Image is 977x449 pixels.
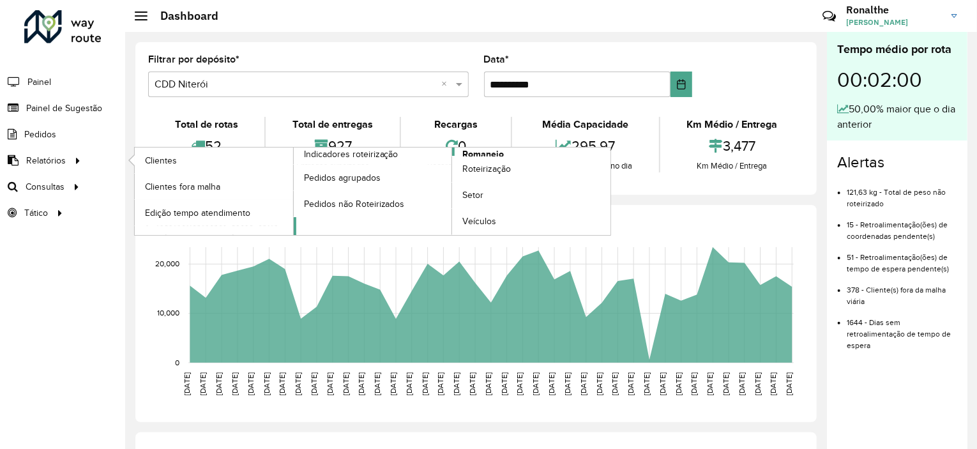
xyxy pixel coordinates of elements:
[642,372,651,395] text: [DATE]
[26,154,66,167] span: Relatórios
[215,372,223,395] text: [DATE]
[663,117,801,132] div: Km Médio / Entrega
[484,372,492,395] text: [DATE]
[785,372,794,395] text: [DATE]
[405,372,413,395] text: [DATE]
[304,171,381,185] span: Pedidos agrupados
[815,3,843,30] a: Contato Rápido
[437,372,445,395] text: [DATE]
[148,52,239,67] label: Filtrar por depósito
[846,17,942,28] span: [PERSON_NAME]
[516,372,524,395] text: [DATE]
[442,77,453,92] span: Clear all
[515,117,655,132] div: Média Capacidade
[462,188,483,202] span: Setor
[847,177,957,209] li: 121,63 kg - Total de peso não roteirizado
[157,309,179,317] text: 10,000
[847,209,957,242] li: 15 - Retroalimentação(ões) de coordenadas pendente(s)
[294,148,611,235] a: Romaneio
[145,180,220,194] span: Clientes fora malha
[847,275,957,307] li: 378 - Cliente(s) fora da malha viária
[452,372,460,395] text: [DATE]
[404,117,508,132] div: Recargas
[155,260,179,268] text: 20,000
[754,372,762,395] text: [DATE]
[847,307,957,351] li: 1644 - Dias sem retroalimentação de tempo de espera
[145,154,177,167] span: Clientes
[404,132,508,160] div: 0
[663,160,801,172] div: Km Médio / Entrega
[452,156,610,182] a: Roteirização
[135,200,293,225] a: Edição tempo atendimento
[183,372,191,395] text: [DATE]
[262,372,271,395] text: [DATE]
[294,165,452,190] a: Pedidos agrupados
[462,162,511,176] span: Roteirização
[837,58,957,102] div: 00:02:00
[462,215,496,228] span: Veículos
[389,372,397,395] text: [DATE]
[658,372,667,395] text: [DATE]
[452,209,610,234] a: Veículos
[462,148,504,161] span: Romaneio
[135,148,452,235] a: Indicadores roteirização
[304,148,398,161] span: Indicadores roteirização
[326,372,334,395] text: [DATE]
[837,153,957,172] h4: Alertas
[199,372,207,395] text: [DATE]
[837,102,957,132] div: 50,00% maior que o dia anterior
[611,372,619,395] text: [DATE]
[373,372,381,395] text: [DATE]
[357,372,365,395] text: [DATE]
[722,372,730,395] text: [DATE]
[304,197,405,211] span: Pedidos não Roteirizados
[563,372,572,395] text: [DATE]
[231,372,239,395] text: [DATE]
[846,4,942,16] h3: Ronalthe
[24,128,56,141] span: Pedidos
[342,372,350,395] text: [DATE]
[547,372,556,395] text: [DATE]
[421,372,429,395] text: [DATE]
[769,372,778,395] text: [DATE]
[738,372,746,395] text: [DATE]
[837,41,957,58] div: Tempo médio por rota
[595,372,603,395] text: [DATE]
[294,191,452,217] a: Pedidos não Roteirizados
[484,52,510,67] label: Data
[269,132,396,160] div: 927
[151,117,261,132] div: Total de rotas
[500,372,508,395] text: [DATE]
[135,148,293,173] a: Clientes
[148,9,218,23] h2: Dashboard
[26,180,64,194] span: Consultas
[690,372,699,395] text: [DATE]
[452,183,610,208] a: Setor
[175,358,179,367] text: 0
[468,372,476,395] text: [DATE]
[269,117,396,132] div: Total de entregas
[663,132,801,160] div: 3,477
[27,75,51,89] span: Painel
[670,72,692,97] button: Choose Date
[579,372,587,395] text: [DATE]
[515,132,655,160] div: 295,97
[847,242,957,275] li: 51 - Retroalimentação(ões) de tempo de espera pendente(s)
[310,372,318,395] text: [DATE]
[135,174,293,199] a: Clientes fora malha
[278,372,286,395] text: [DATE]
[26,102,102,115] span: Painel de Sugestão
[145,206,250,220] span: Edição tempo atendimento
[706,372,714,395] text: [DATE]
[246,372,255,395] text: [DATE]
[674,372,683,395] text: [DATE]
[626,372,635,395] text: [DATE]
[151,132,261,160] div: 52
[531,372,540,395] text: [DATE]
[294,372,302,395] text: [DATE]
[24,206,48,220] span: Tático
